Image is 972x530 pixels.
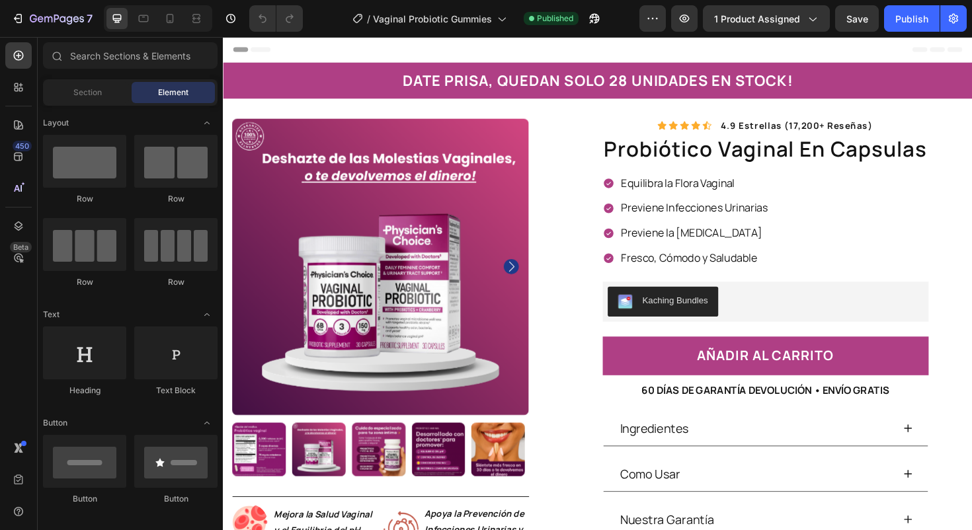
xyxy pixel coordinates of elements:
span: Text [43,309,60,321]
div: Row [134,193,218,205]
p: Fresco, Cómodo y Saludable [422,227,577,241]
span: Toggle open [196,112,218,133]
iframe: Design area [223,37,972,530]
span: Vaginal Probiotic Gummies [373,12,492,26]
p: Ingredientes [421,403,493,426]
span: Toggle open [196,304,218,325]
div: Beta [10,242,32,252]
div: Row [134,276,218,288]
span: Button [43,417,67,429]
div: Button [134,493,218,505]
p: Nuestra Garantía [421,500,520,522]
span: / [367,12,370,26]
strong: Mejora la Salud Vaginal y el Equilibrio del pH [54,499,157,528]
span: 1 product assigned [714,12,800,26]
p: Previene Infecciones Urinarias [422,174,577,188]
div: Publish [895,12,928,26]
button: Carousel Next Arrow [298,235,313,251]
button: 1 product assigned [703,5,830,32]
div: Row [43,276,126,288]
button: Save [835,5,879,32]
p: Como Usar [421,451,485,474]
div: Button [43,493,126,505]
span: Element [158,87,188,98]
div: Kaching Bundles [444,272,514,286]
button: 7 [5,5,99,32]
div: 450 [13,141,32,151]
p: 4.9 estrellas (17,200+ reseñas) [527,88,688,100]
div: AÑADIR AL CARRITO [502,325,647,350]
span: Toggle open [196,412,218,434]
button: Kaching Bundles [407,264,524,296]
div: Undo/Redo [249,5,303,32]
p: Equilibra la Flora Vaginal [422,147,577,162]
span: Published [537,13,573,24]
button: AÑADIR AL CARRITO [402,317,747,358]
h1: probiótico vaginal en capsulas [402,104,747,135]
p: Previene la [MEDICAL_DATA] [422,200,577,215]
div: Text Block [134,385,218,397]
span: Save [846,13,868,24]
p: 60 DÍAS DE GARANTÍA DEVOLUCIÓN • ENVÍO GRATIS [443,365,706,384]
div: Heading [43,385,126,397]
span: Section [73,87,102,98]
p: 7 [87,11,93,26]
div: Row [43,193,126,205]
span: Layout [43,117,69,129]
input: Search Sections & Elements [43,42,218,69]
button: Publish [884,5,940,32]
img: KachingBundles.png [418,272,434,288]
